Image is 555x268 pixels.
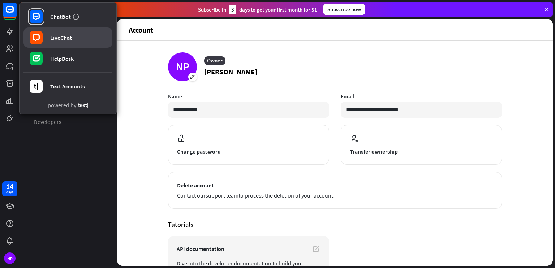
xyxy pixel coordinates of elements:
span: Developers [34,118,61,126]
p: [PERSON_NAME] [204,66,257,77]
div: days [6,190,13,195]
div: 3 [229,5,236,14]
div: 14 [6,183,13,190]
button: Open LiveChat chat widget [6,3,27,25]
button: Transfer ownership [341,125,502,165]
span: Contact our to process the deletion of your account. [177,191,493,200]
div: Owner [204,56,225,65]
button: Change password [168,125,329,165]
span: Change password [177,147,320,156]
a: support team [206,192,238,199]
button: Delete account Contact oursupport teamto process the deletion of your account. [168,172,502,209]
div: Subscribe in days to get your first month for $1 [198,5,317,14]
header: Account [117,19,553,40]
span: API documentation [177,245,320,253]
h4: Tutorials [168,220,502,229]
a: 14 days [2,181,17,196]
label: Name [168,93,329,100]
span: Delete account [177,181,493,190]
a: Developers [30,116,107,128]
div: Subscribe now [323,4,365,15]
span: Transfer ownership [350,147,493,156]
div: NP [4,252,16,264]
div: NP [168,52,197,81]
label: Email [341,93,502,100]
